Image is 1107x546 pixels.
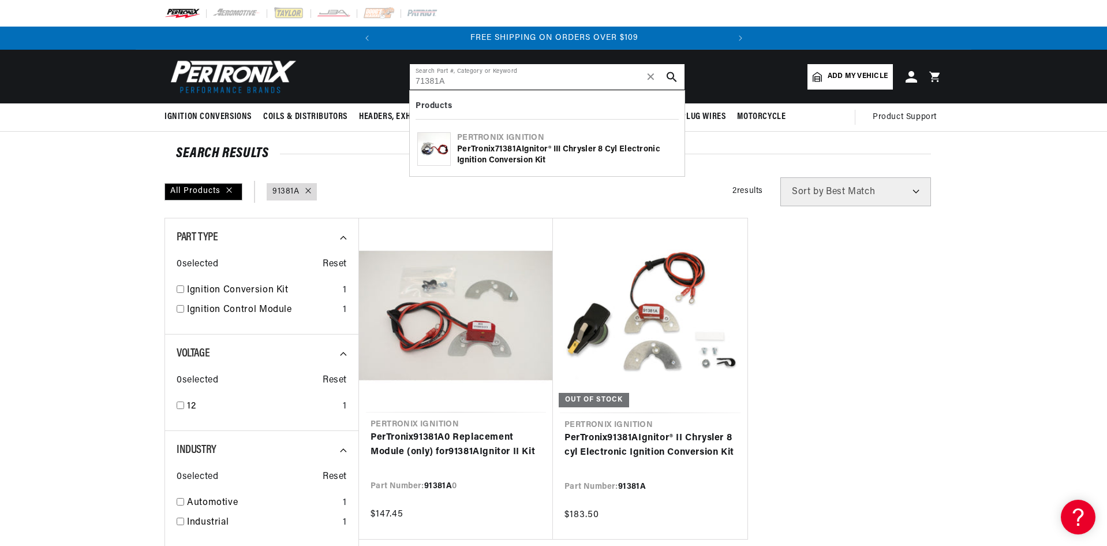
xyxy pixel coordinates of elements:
a: Add my vehicle [807,64,893,90]
span: 0 selected [177,470,218,485]
span: 0 selected [177,373,218,388]
summary: Motorcycle [731,103,791,131]
a: Automotive [187,496,338,511]
span: Spark Plug Wires [656,111,726,123]
img: Pertronix [164,57,297,96]
span: Industry [177,444,216,456]
div: 1 [343,283,347,298]
div: 1 [343,496,347,511]
input: Search Part #, Category or Keyword [410,64,685,90]
span: Motorcycle [737,111,786,123]
button: search button [659,64,685,90]
summary: Spark Plug Wires [650,103,732,131]
a: Ignition Conversion Kit [187,283,338,298]
summary: Headers, Exhausts & Components [353,103,500,131]
span: Reset [323,257,347,272]
div: SEARCH RESULTS [176,148,931,159]
span: Sort by [792,187,824,196]
b: 71381A [495,145,522,154]
div: 1 [343,399,347,414]
span: Reset [323,373,347,388]
a: PerTronix91381A0 Replacement Module (only) for91381AIgnitor II Kit [371,430,541,460]
b: Products [416,102,452,110]
a: PerTronix91381AIgnitor® II Chrysler 8 cyl Electronic Ignition Conversion Kit [564,431,736,460]
a: 91381A [272,185,300,198]
span: 0 selected [177,257,218,272]
span: Product Support [873,111,937,124]
div: PerTronix Ignitor® III Chrysler 8 cyl Electronic Ignition Conversion Kit [457,144,677,166]
span: Part Type [177,232,218,243]
summary: Product Support [873,103,943,131]
span: 2 results [732,187,763,195]
a: Ignition Control Module [187,303,338,318]
span: FREE SHIPPING ON ORDERS OVER $109 [470,34,638,42]
div: 1 [343,303,347,318]
slideshow-component: Translation missing: en.sections.announcements.announcement_bar [136,27,971,50]
div: 1 [343,515,347,530]
a: Industrial [187,515,338,530]
div: Announcement [379,32,730,44]
img: PerTronix 71381A Ignitor® III Chrysler 8 cyl Electronic Ignition Conversion Kit [418,133,450,165]
a: 12 [187,399,338,414]
button: Translation missing: en.sections.announcements.previous_announcement [356,27,379,50]
summary: Coils & Distributors [257,103,353,131]
span: Voltage [177,348,210,359]
select: Sort by [780,177,931,206]
span: Ignition Conversions [164,111,252,123]
div: All Products [164,183,242,200]
div: Pertronix Ignition [457,132,677,144]
span: Reset [323,470,347,485]
span: Headers, Exhausts & Components [359,111,494,123]
button: Translation missing: en.sections.announcements.next_announcement [729,27,752,50]
span: Add my vehicle [828,71,888,82]
summary: Ignition Conversions [164,103,257,131]
div: 2 of 2 [379,32,730,44]
span: Coils & Distributors [263,111,347,123]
